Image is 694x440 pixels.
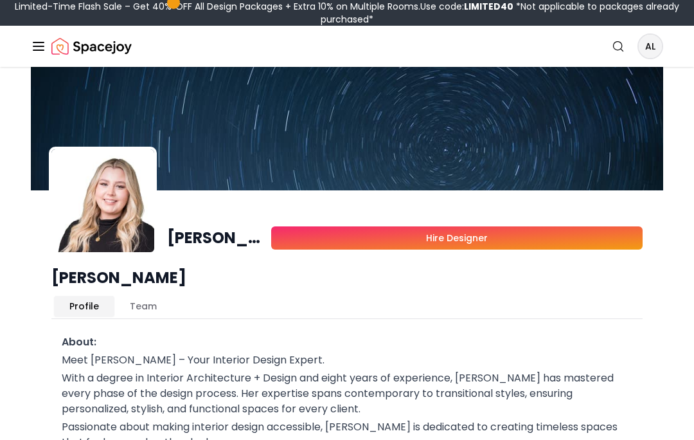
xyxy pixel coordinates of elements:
[62,353,632,368] p: Meet [PERSON_NAME] – Your Interior Design Expert.
[31,26,663,67] nav: Global
[639,35,662,58] span: AL
[51,149,154,252] img: designer
[62,371,632,417] p: With a degree in Interior Architecture + Design and eight years of experience, [PERSON_NAME] has ...
[51,33,132,59] img: Spacejoy Logo
[51,33,132,59] a: Spacejoy
[62,335,632,350] h3: About:
[167,228,271,248] h1: [PERSON_NAME]
[51,268,643,288] h1: [PERSON_NAME]
[271,226,643,250] a: Hire Designer
[31,67,663,190] img: Hannah cover image
[54,296,114,316] button: Profile
[114,296,172,316] button: Team
[637,33,663,59] button: AL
